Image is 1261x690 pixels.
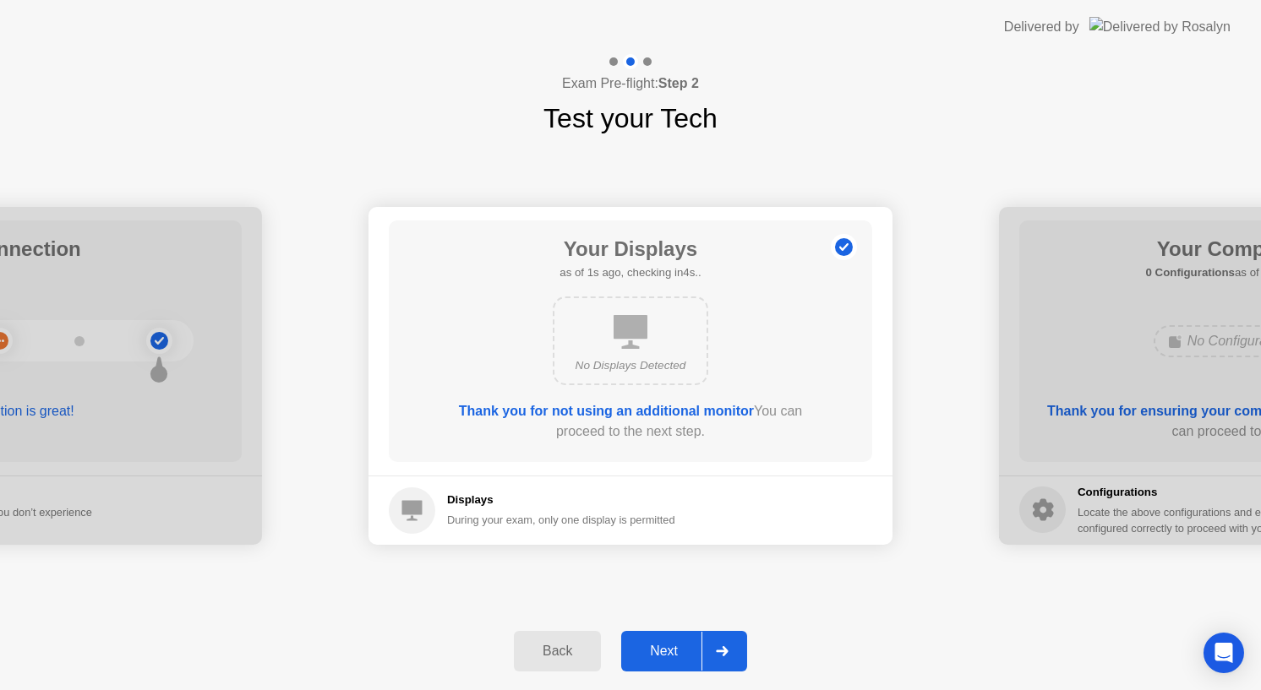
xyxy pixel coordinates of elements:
img: Delivered by Rosalyn [1089,17,1231,36]
div: During your exam, only one display is permitted [447,512,675,528]
h1: Your Displays [560,234,701,264]
b: Step 2 [658,76,699,90]
b: Thank you for not using an additional monitor [459,404,754,418]
h5: as of 1s ago, checking in4s.. [560,264,701,281]
div: You can proceed to the next step. [437,401,824,442]
div: Delivered by [1004,17,1079,37]
h5: Displays [447,492,675,508]
div: Open Intercom Messenger [1204,633,1244,673]
h4: Exam Pre-flight: [562,73,699,94]
div: Back [519,644,596,659]
button: Back [514,631,601,671]
div: Next [626,644,701,659]
div: No Displays Detected [568,357,693,374]
button: Next [621,631,747,671]
h1: Test your Tech [543,98,718,139]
